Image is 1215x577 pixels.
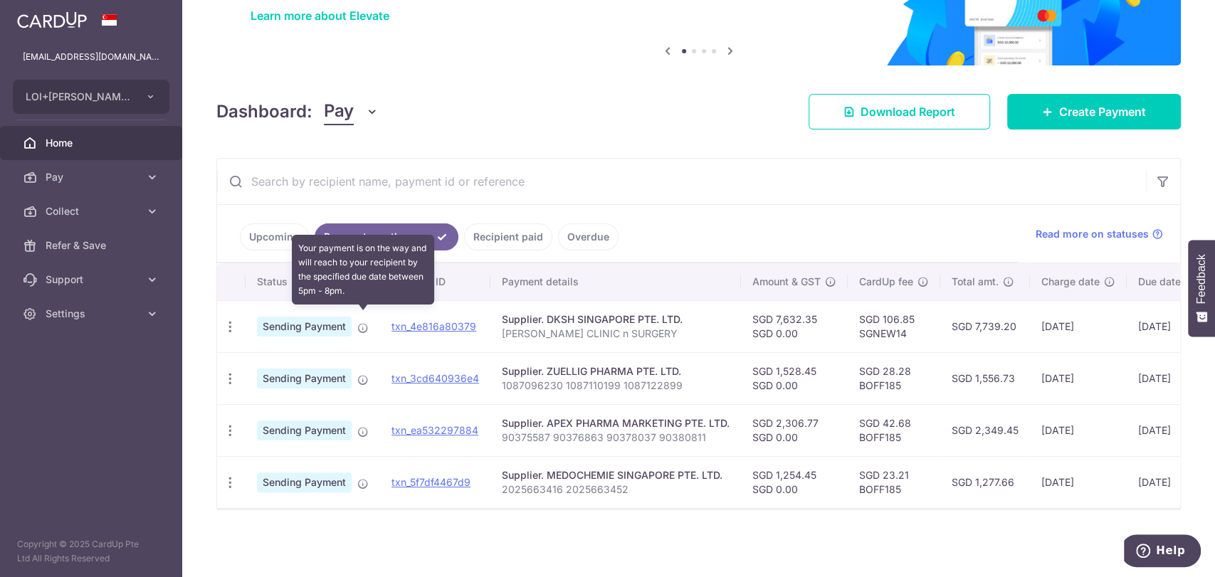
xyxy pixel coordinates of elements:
[502,416,730,430] div: Supplier. APEX PHARMA MARKETING PTE. LTD.
[1124,534,1201,570] iframe: Opens a widget where you can find more information
[257,317,352,337] span: Sending Payment
[940,352,1030,404] td: SGD 1,556.73
[46,136,140,150] span: Home
[848,300,940,352] td: SGD 106.85 SGNEW14
[558,223,619,250] a: Overdue
[257,420,352,440] span: Sending Payment
[391,476,470,488] a: txn_5f7df4467d9
[490,263,741,300] th: Payment details
[940,300,1030,352] td: SGD 7,739.20
[217,159,1146,204] input: Search by recipient name, payment id or reference
[1030,404,1127,456] td: [DATE]
[502,312,730,327] div: Supplier. DKSH SINGAPORE PTE. LTD.
[1127,456,1208,508] td: [DATE]
[1195,254,1208,304] span: Feedback
[46,307,140,321] span: Settings
[257,369,352,388] span: Sending Payment
[502,430,730,445] p: 90375587 90376863 90378037 90380811
[1030,300,1127,352] td: [DATE]
[240,223,309,250] a: Upcoming
[1030,456,1127,508] td: [DATE]
[26,90,131,104] span: LOI+[PERSON_NAME] CLINIC SURGERY
[257,275,288,289] span: Status
[324,98,354,125] span: Pay
[940,456,1030,508] td: SGD 1,277.66
[859,275,913,289] span: CardUp fee
[1127,300,1208,352] td: [DATE]
[315,223,458,250] a: Payments on the way
[380,263,490,300] th: Payment ID
[502,379,730,393] p: 1087096230 1087110199 1087122899
[952,275,999,289] span: Total amt.
[502,482,730,497] p: 2025663416 2025663452
[1007,94,1181,129] a: Create Payment
[1188,240,1215,337] button: Feedback - Show survey
[1041,275,1100,289] span: Charge date
[1036,227,1149,241] span: Read more on statuses
[809,94,990,129] a: Download Report
[848,456,940,508] td: SGD 23.21 BOFF185
[1127,352,1208,404] td: [DATE]
[1036,227,1163,241] a: Read more on statuses
[741,404,848,456] td: SGD 2,306.77 SGD 0.00
[940,404,1030,456] td: SGD 2,349.45
[502,468,730,482] div: Supplier. MEDOCHEMIE SINGAPORE PTE. LTD.
[257,472,352,492] span: Sending Payment
[1127,404,1208,456] td: [DATE]
[391,372,479,384] a: txn_3cd640936e4
[251,9,389,23] a: Learn more about Elevate
[464,223,552,250] a: Recipient paid
[848,352,940,404] td: SGD 28.28 BOFF185
[1030,352,1127,404] td: [DATE]
[502,327,730,341] p: [PERSON_NAME] CLINIC n SURGERY
[502,364,730,379] div: Supplier. ZUELLIG PHARMA PTE. LTD.
[741,300,848,352] td: SGD 7,632.35 SGD 0.00
[46,272,140,287] span: Support
[46,204,140,218] span: Collect
[752,275,821,289] span: Amount & GST
[741,456,848,508] td: SGD 1,254.45 SGD 0.00
[324,98,379,125] button: Pay
[391,424,478,436] a: txn_ea532297884
[13,80,169,114] button: LOI+[PERSON_NAME] CLINIC SURGERY
[1138,275,1181,289] span: Due date
[46,238,140,253] span: Refer & Save
[1059,103,1146,120] span: Create Payment
[741,352,848,404] td: SGD 1,528.45 SGD 0.00
[292,235,434,305] div: Your payment is on the way and will reach to your recipient by the specified due date between 5pm...
[23,50,159,64] p: [EMAIL_ADDRESS][DOMAIN_NAME]
[861,103,955,120] span: Download Report
[216,99,312,125] h4: Dashboard:
[46,170,140,184] span: Pay
[848,404,940,456] td: SGD 42.68 BOFF185
[17,11,87,28] img: CardUp
[391,320,476,332] a: txn_4e816a80379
